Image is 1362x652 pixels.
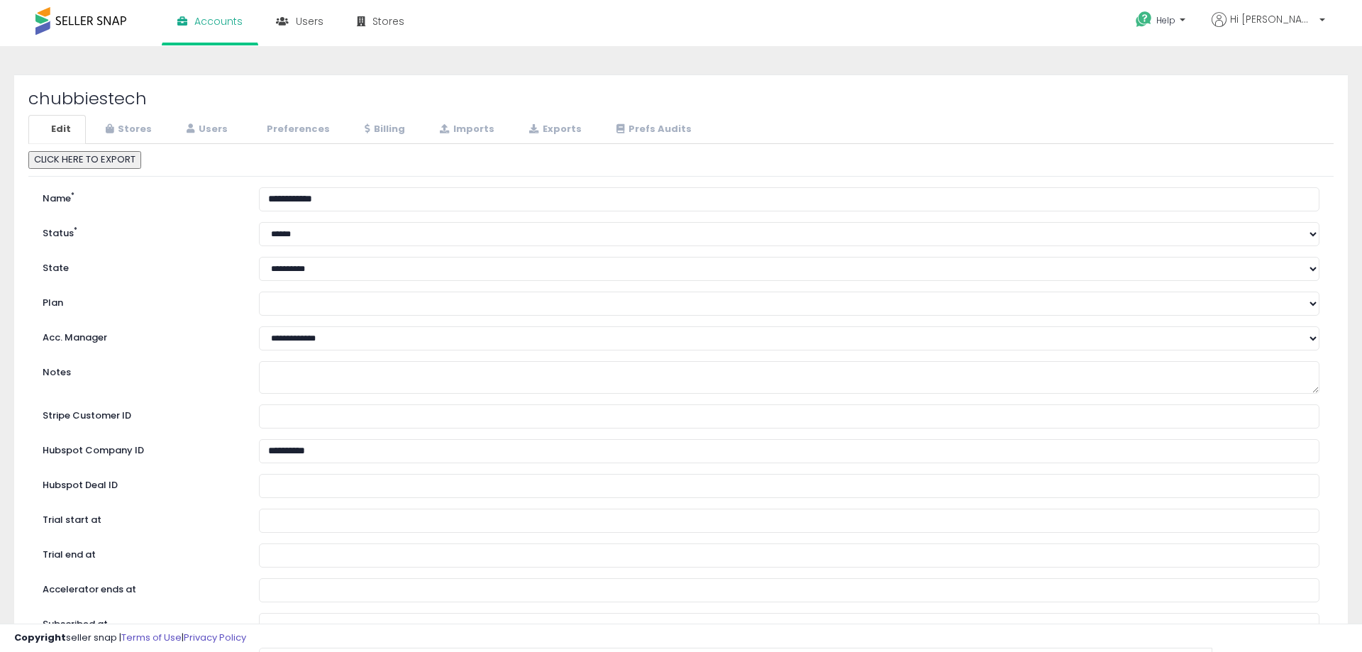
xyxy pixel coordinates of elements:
span: Hi [PERSON_NAME] [1230,12,1315,26]
a: Edit [28,115,86,144]
label: Plan [32,292,248,310]
label: Acc. Manager [32,326,248,345]
a: Stores [87,115,167,144]
label: Subscribed at [32,613,248,631]
i: Get Help [1135,11,1153,28]
h2: chubbiestech [28,89,1334,108]
label: Hubspot Deal ID [32,474,248,492]
label: Hubspot Company ID [32,439,248,458]
div: seller snap | | [14,631,246,645]
label: Trial end at [32,543,248,562]
a: Imports [421,115,509,144]
label: Trial start at [32,509,248,527]
label: Accelerator ends at [32,578,248,597]
span: Help [1156,14,1175,26]
a: Billing [346,115,420,144]
a: Exports [511,115,597,144]
button: CLICK HERE TO EXPORT [28,151,141,169]
span: Accounts [194,14,243,28]
a: Hi [PERSON_NAME] [1212,12,1325,44]
label: Status [32,222,248,241]
label: State [32,257,248,275]
label: Stripe Customer ID [32,404,248,423]
label: Name [32,187,248,206]
a: Preferences [244,115,345,144]
strong: Copyright [14,631,66,644]
span: Users [296,14,323,28]
a: Terms of Use [121,631,182,644]
span: Stores [372,14,404,28]
a: Privacy Policy [184,631,246,644]
label: Notes [32,361,248,380]
a: Prefs Audits [598,115,707,144]
a: Users [168,115,243,144]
